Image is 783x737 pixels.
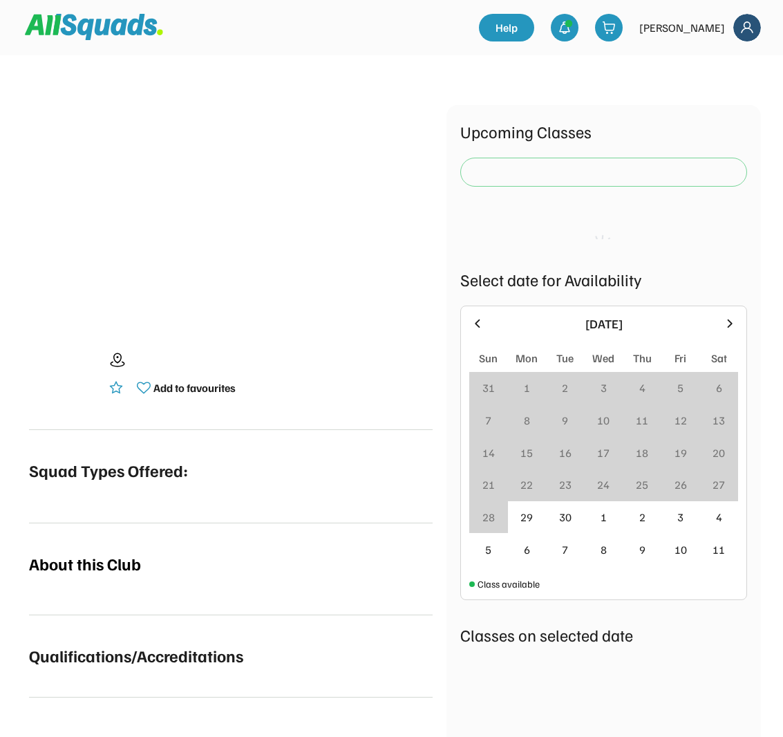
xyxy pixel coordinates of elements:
img: Frame%2018.svg [733,14,761,41]
div: 12 [674,412,687,429]
div: 5 [485,541,491,558]
img: yH5BAEAAAAALAAAAAABAAEAAAIBRAA7 [29,339,98,409]
div: 31 [482,380,495,396]
div: 11 [713,541,725,558]
div: Classes on selected date [460,622,747,647]
div: 3 [601,380,607,396]
div: 30 [559,509,572,525]
div: Class available [478,577,540,591]
div: 7 [562,541,568,558]
div: 25 [636,476,648,493]
div: Mon [516,350,538,366]
div: 8 [601,541,607,558]
div: 14 [482,445,495,461]
div: 13 [713,412,725,429]
div: 22 [520,476,533,493]
div: 15 [520,445,533,461]
div: 17 [597,445,610,461]
div: 11 [636,412,648,429]
div: 3 [677,509,683,525]
div: 28 [482,509,495,525]
div: Thu [633,350,652,366]
div: 10 [674,541,687,558]
div: 19 [674,445,687,461]
img: bell-03%20%281%29.svg [558,21,572,35]
div: 6 [524,541,530,558]
div: 7 [485,412,491,429]
div: 23 [559,476,572,493]
div: Select date for Availability [460,267,747,292]
img: Squad%20Logo.svg [25,14,163,40]
div: 6 [716,380,722,396]
img: shopping-cart-01%20%281%29.svg [602,21,616,35]
img: yH5BAEAAAAALAAAAAABAAEAAAIBRAA7 [41,105,421,312]
div: Wed [592,350,614,366]
div: Add to favourites [153,380,236,396]
div: Qualifications/Accreditations [29,643,243,668]
div: 8 [524,412,530,429]
div: 20 [713,445,725,461]
div: 4 [716,509,722,525]
a: Help [479,14,534,41]
div: 2 [639,509,645,525]
div: 1 [601,509,607,525]
div: 1 [524,380,530,396]
div: Sun [479,350,498,366]
div: Fri [674,350,686,366]
div: 9 [639,541,645,558]
div: 18 [636,445,648,461]
div: About this Club [29,551,141,576]
div: 5 [677,380,683,396]
div: 21 [482,476,495,493]
div: 16 [559,445,572,461]
div: 24 [597,476,610,493]
div: 27 [713,476,725,493]
div: Squad Types Offered: [29,458,188,483]
div: 9 [562,412,568,429]
div: 29 [520,509,533,525]
div: [DATE] [493,315,715,333]
div: Upcoming Classes [460,119,747,144]
div: 10 [597,412,610,429]
div: 2 [562,380,568,396]
div: Sat [711,350,727,366]
div: Tue [556,350,574,366]
div: [PERSON_NAME] [639,19,725,36]
div: 26 [674,476,687,493]
div: 4 [639,380,645,396]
